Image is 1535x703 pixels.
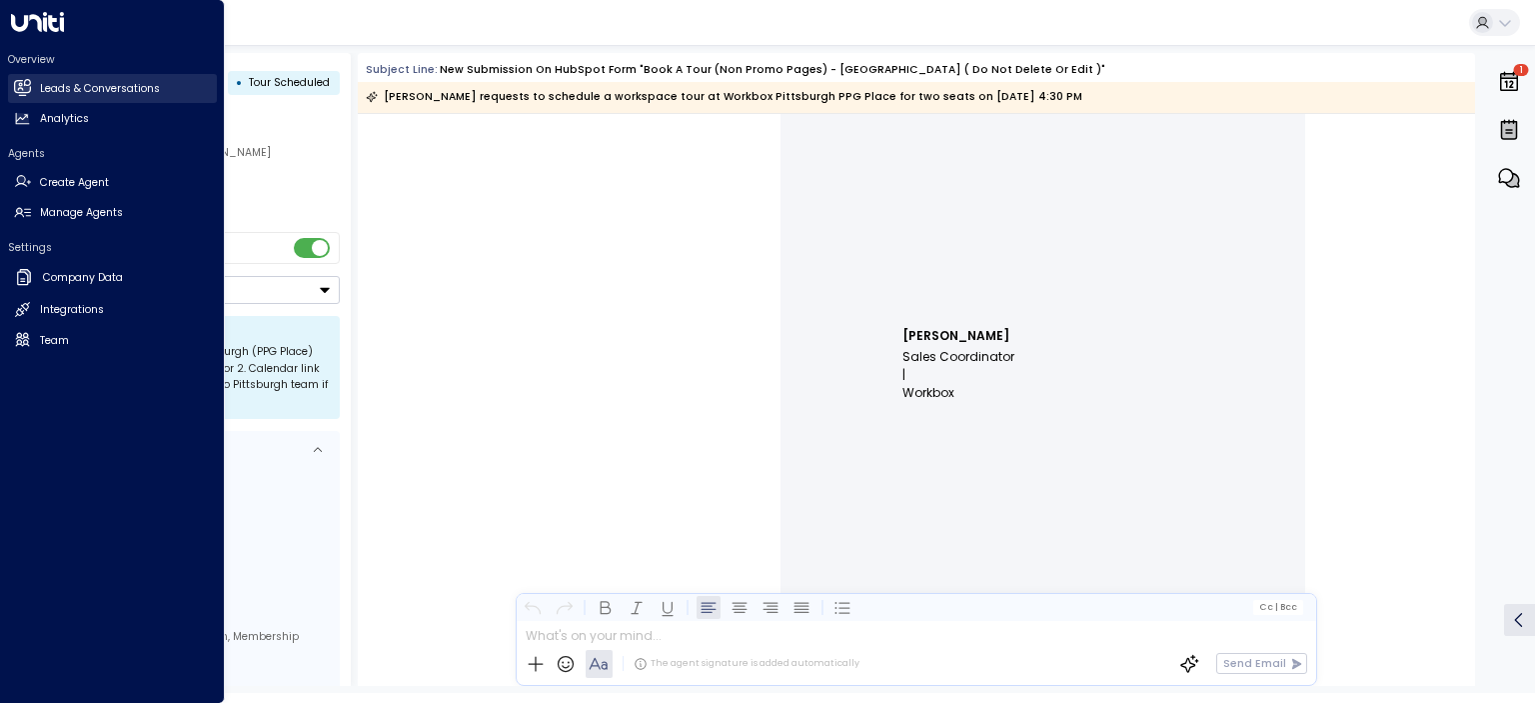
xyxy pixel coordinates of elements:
[8,168,217,197] a: Create Agent
[634,657,859,671] div: The agent signature is added automatically
[8,326,217,355] a: Team
[1492,60,1526,104] button: 1
[1259,602,1297,612] span: Cc Bcc
[8,74,217,103] a: Leads & Conversations
[1274,602,1277,612] span: |
[902,346,1296,410] td: Sales Coordinator | Workbox
[40,205,123,221] h2: Manage Agents
[40,111,89,127] h2: Analytics
[440,62,1105,78] div: New submission on HubSpot Form "Book A Tour (Non Promo Pages) - [GEOGRAPHIC_DATA] ( Do not delete...
[43,270,123,286] h2: Company Data
[40,333,69,349] h2: Team
[366,87,1082,107] div: [PERSON_NAME] requests to schedule a workspace tour at Workbox Pittsburgh PPG Place for two seats...
[8,105,217,134] a: Analytics
[8,52,217,67] h2: Overview
[902,326,1296,346] td: [PERSON_NAME]
[236,69,243,96] div: •
[8,199,217,228] a: Manage Agents
[366,62,438,77] span: Subject Line:
[8,296,217,325] a: Integrations
[552,595,576,619] button: Redo
[8,146,217,161] h2: Agents
[521,595,545,619] button: Undo
[249,75,330,90] span: Tour Scheduled
[1514,64,1529,76] span: 1
[8,262,217,294] a: Company Data
[40,302,104,318] h2: Integrations
[40,81,160,97] h2: Leads & Conversations
[1253,600,1303,614] button: Cc|Bcc
[40,175,109,191] h2: Create Agent
[8,240,217,255] h2: Settings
